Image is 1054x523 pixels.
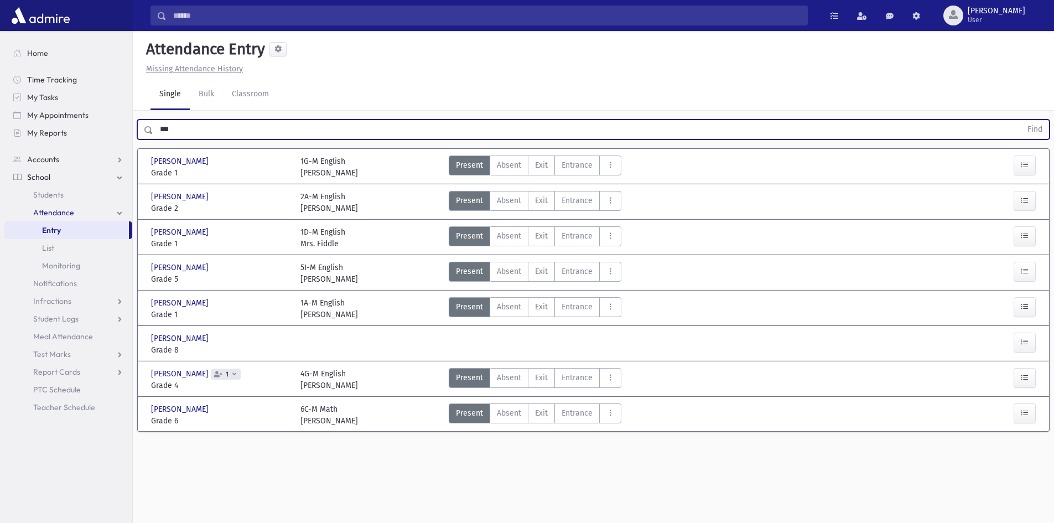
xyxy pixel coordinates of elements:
span: [PERSON_NAME] [151,403,211,415]
span: Grade 1 [151,238,289,250]
span: [PERSON_NAME] [151,333,211,344]
span: Absent [497,407,521,419]
a: Classroom [223,79,278,110]
div: 6C-M Math [PERSON_NAME] [300,403,358,427]
a: Report Cards [4,363,132,381]
span: Home [27,48,48,58]
span: [PERSON_NAME] [151,156,211,167]
span: Time Tracking [27,75,77,85]
div: 2A-M English [PERSON_NAME] [300,191,358,214]
div: 1G-M English [PERSON_NAME] [300,156,358,179]
span: Entrance [562,159,593,171]
span: Present [456,301,483,313]
a: My Reports [4,124,132,142]
span: PTC Schedule [33,385,81,395]
a: Infractions [4,292,132,310]
span: Entrance [562,230,593,242]
span: [PERSON_NAME] [151,262,211,273]
a: Single [150,79,190,110]
span: Grade 6 [151,415,289,427]
span: Exit [535,372,548,384]
span: Present [456,407,483,419]
a: Accounts [4,151,132,168]
a: My Appointments [4,106,132,124]
div: 4G-M English [PERSON_NAME] [300,368,358,391]
span: My Reports [27,128,67,138]
span: Entry [42,225,61,235]
span: Monitoring [42,261,80,271]
span: Entrance [562,301,593,313]
span: [PERSON_NAME] [968,7,1025,15]
span: Exit [535,301,548,313]
span: Absent [497,372,521,384]
span: Grade 5 [151,273,289,285]
span: Exit [535,230,548,242]
img: AdmirePro [9,4,72,27]
span: Attendance [33,208,74,218]
span: Present [456,266,483,277]
span: Exit [535,407,548,419]
a: Entry [4,221,129,239]
span: Accounts [27,154,59,164]
div: AttTypes [449,226,621,250]
span: Notifications [33,278,77,288]
span: [PERSON_NAME] [151,191,211,203]
h5: Attendance Entry [142,40,265,59]
span: Entrance [562,407,593,419]
div: AttTypes [449,368,621,391]
div: 5I-M English [PERSON_NAME] [300,262,358,285]
span: List [42,243,54,253]
span: 1 [224,371,231,378]
a: Meal Attendance [4,328,132,345]
span: [PERSON_NAME] [151,297,211,309]
span: Infractions [33,296,71,306]
u: Missing Attendance History [146,64,243,74]
a: Attendance [4,204,132,221]
span: Exit [535,195,548,206]
a: Monitoring [4,257,132,275]
span: Entrance [562,372,593,384]
span: Report Cards [33,367,80,377]
div: AttTypes [449,297,621,320]
span: Grade 8 [151,344,289,356]
div: AttTypes [449,156,621,179]
span: Exit [535,159,548,171]
span: Exit [535,266,548,277]
div: AttTypes [449,191,621,214]
a: Missing Attendance History [142,64,243,74]
a: Student Logs [4,310,132,328]
a: School [4,168,132,186]
span: Absent [497,159,521,171]
span: Students [33,190,64,200]
span: My Tasks [27,92,58,102]
a: Notifications [4,275,132,292]
a: Time Tracking [4,71,132,89]
span: Grade 2 [151,203,289,214]
span: Student Logs [33,314,79,324]
span: Grade 4 [151,380,289,391]
div: 1A-M English [PERSON_NAME] [300,297,358,320]
a: List [4,239,132,257]
div: AttTypes [449,403,621,427]
span: School [27,172,50,182]
span: Grade 1 [151,309,289,320]
input: Search [167,6,807,25]
span: User [968,15,1025,24]
a: Bulk [190,79,223,110]
span: Absent [497,266,521,277]
a: My Tasks [4,89,132,106]
span: Present [456,372,483,384]
span: Absent [497,230,521,242]
div: 1D-M English Mrs. Fiddle [300,226,345,250]
a: Test Marks [4,345,132,363]
span: Present [456,195,483,206]
span: Present [456,230,483,242]
span: Meal Attendance [33,332,93,341]
span: [PERSON_NAME] [151,226,211,238]
span: Absent [497,195,521,206]
span: [PERSON_NAME] [151,368,211,380]
div: AttTypes [449,262,621,285]
span: Present [456,159,483,171]
span: Entrance [562,195,593,206]
span: Teacher Schedule [33,402,95,412]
